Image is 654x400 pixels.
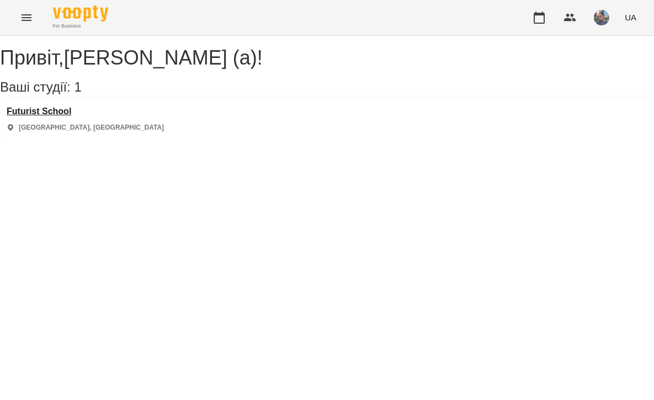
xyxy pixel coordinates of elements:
[19,123,164,132] p: [GEOGRAPHIC_DATA], [GEOGRAPHIC_DATA]
[53,23,108,30] span: For Business
[53,6,108,22] img: Voopty Logo
[7,106,164,116] a: Futurist School
[13,4,40,31] button: Menu
[625,12,636,23] span: UA
[594,10,609,25] img: 12e81ef5014e817b1a9089eb975a08d3.jpeg
[74,79,81,94] span: 1
[620,7,641,28] button: UA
